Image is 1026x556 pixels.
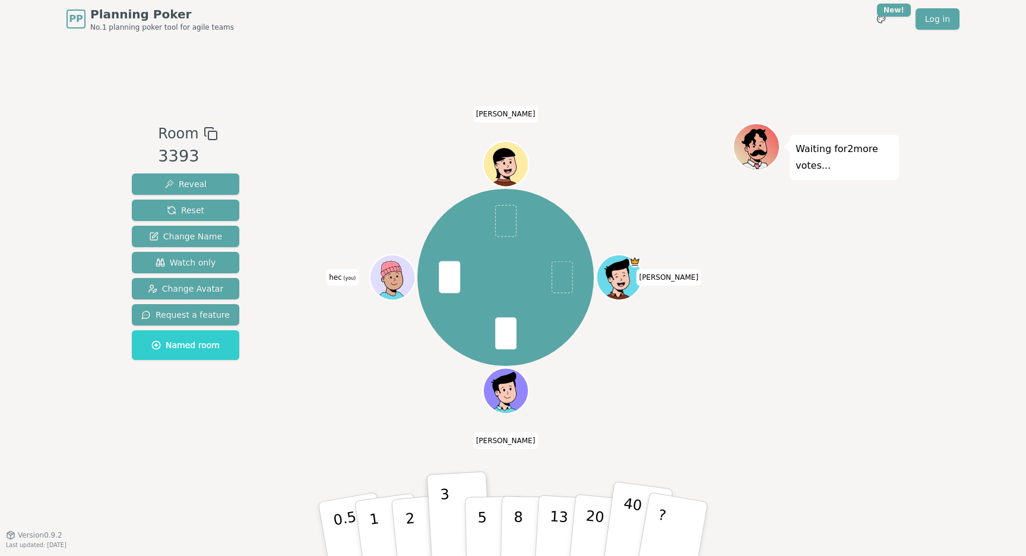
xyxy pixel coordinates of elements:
a: PPPlanning PokerNo.1 planning poker tool for agile teams [66,6,234,32]
button: Named room [132,330,239,360]
div: 3393 [158,144,217,169]
span: Reset [167,204,204,216]
span: Planning Poker [90,6,234,23]
span: Change Avatar [148,283,224,295]
span: Version 0.9.2 [18,530,62,540]
button: New! [870,8,892,30]
span: Reveal [164,178,207,190]
span: No.1 planning poker tool for agile teams [90,23,234,32]
button: Change Name [132,226,239,247]
span: Click to change your name [473,106,539,122]
span: Watch only [156,257,216,268]
span: Request a feature [141,309,230,321]
span: Change Name [149,230,222,242]
span: Last updated: [DATE] [6,542,66,548]
button: Watch only [132,252,239,273]
span: Room [158,123,198,144]
button: Reset [132,200,239,221]
p: 3 [440,486,453,551]
span: Named room [151,339,220,351]
span: (you) [342,276,356,281]
span: Click to change your name [326,269,359,286]
span: Click to change your name [636,269,701,286]
div: New! [877,4,911,17]
button: Request a feature [132,304,239,326]
span: Click to change your name [473,432,539,449]
button: Change Avatar [132,278,239,299]
span: PP [69,12,83,26]
a: Log in [916,8,959,30]
button: Reveal [132,173,239,195]
span: Edgar is the host [629,256,640,267]
button: Click to change your avatar [371,256,414,299]
p: Waiting for 2 more votes... [796,141,893,174]
button: Version0.9.2 [6,530,62,540]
